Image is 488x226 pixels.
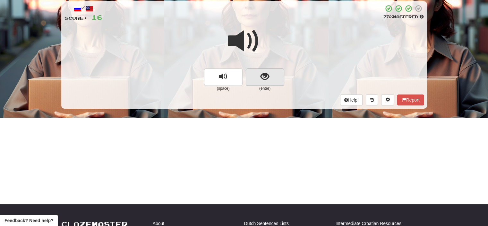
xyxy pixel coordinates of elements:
button: Round history (alt+y) [366,95,378,105]
span: 16 [91,13,102,21]
button: replay audio [204,68,243,86]
span: Score: [64,15,88,21]
div: Mastered [383,14,424,20]
small: (enter) [246,86,284,91]
button: Report [397,95,424,105]
button: Help! [340,95,363,105]
small: (space) [204,86,243,91]
div: / [64,5,102,13]
span: 75 % [383,14,393,19]
span: Open feedback widget [4,217,53,224]
button: show sentence [246,68,284,86]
